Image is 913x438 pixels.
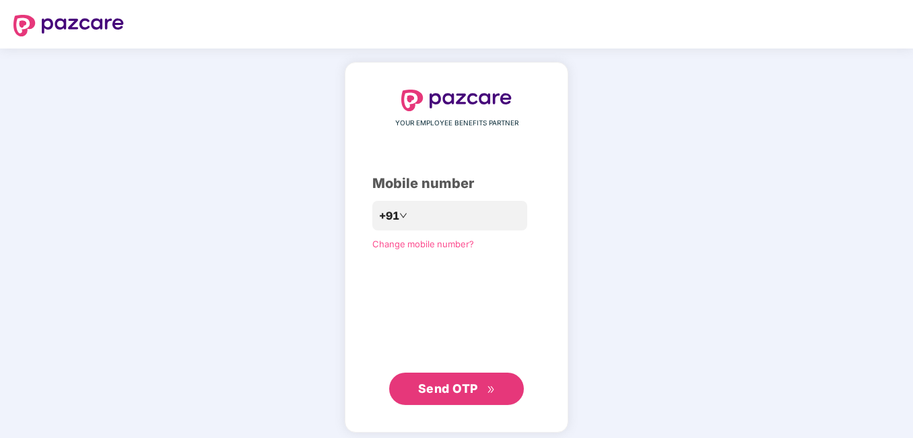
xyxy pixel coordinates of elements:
a: Change mobile number? [372,239,474,249]
button: Send OTPdouble-right [389,373,524,405]
span: +91 [379,208,399,224]
div: Mobile number [372,173,541,194]
span: down [399,212,407,220]
img: logo [13,15,124,36]
img: logo [401,90,512,111]
span: Send OTP [418,381,478,396]
span: double-right [487,385,496,394]
span: YOUR EMPLOYEE BENEFITS PARTNER [395,118,518,129]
